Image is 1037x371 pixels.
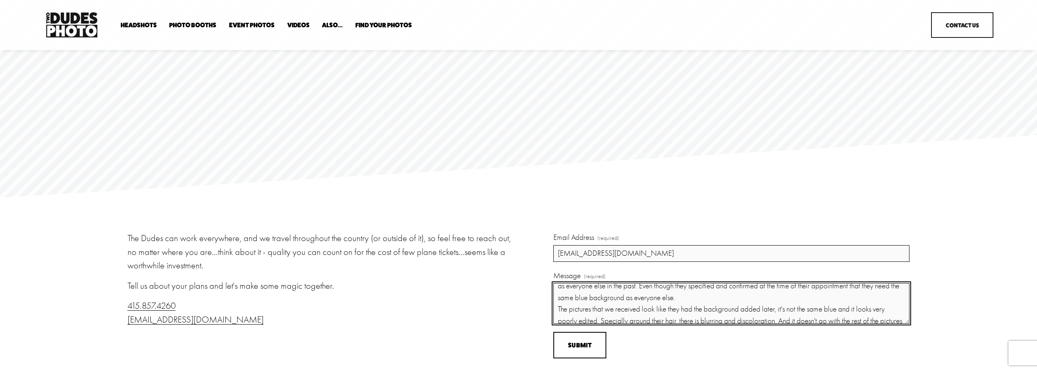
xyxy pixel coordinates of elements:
span: (required) [584,272,605,281]
a: folder dropdown [355,21,412,29]
span: Submit [568,341,592,349]
a: folder dropdown [322,21,343,29]
a: 415.857.4260 [128,301,176,311]
span: Email Address [553,232,594,244]
p: Tell us about your plans and let's make some magic together. [128,279,516,293]
img: Two Dudes Photo | Headshots, Portraits &amp; Photo Booths [44,10,100,40]
a: Event Photos [229,21,275,29]
p: The Dudes can work everywhere, and we travel throughout the country (or outside of it), so feel f... [128,232,516,273]
span: (required) [597,234,619,243]
span: Message [553,270,581,282]
a: Contact Us [931,12,993,38]
button: SubmitSubmit [553,332,606,358]
span: Photo Booths [169,22,216,29]
a: folder dropdown [121,21,157,29]
a: Videos [287,21,310,29]
span: Find Your Photos [355,22,412,29]
textarea: Hi, Fraz here, Admin from [GEOGRAPHIC_DATA] Brain and Spine. Recently 2 of our employees [PERSON_... [553,283,909,324]
span: Headshots [121,22,157,29]
a: folder dropdown [169,21,216,29]
a: [EMAIL_ADDRESS][DOMAIN_NAME] [128,314,264,325]
span: Also... [322,22,343,29]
